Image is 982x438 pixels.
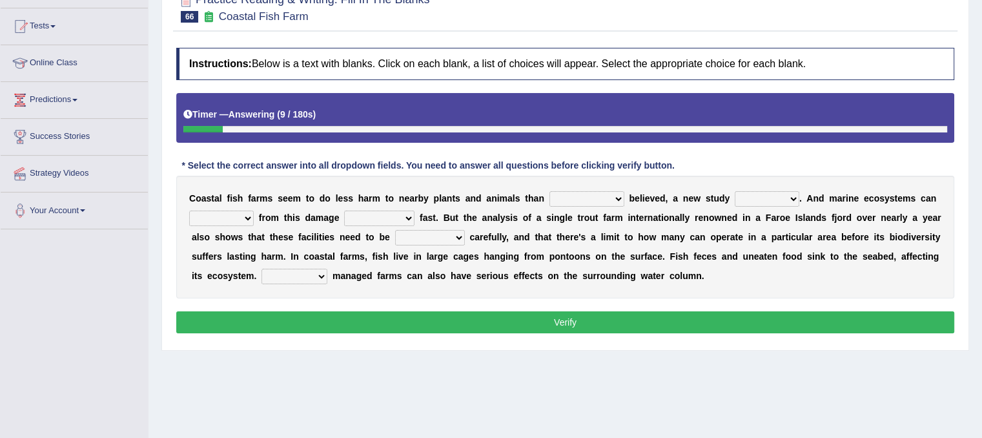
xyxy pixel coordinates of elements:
b: o [664,213,670,223]
b: C [189,193,196,203]
b: t [248,232,251,242]
b: y [724,193,730,203]
b: n [340,232,345,242]
b: e [385,232,390,242]
b: a [606,213,611,223]
b: r [611,213,615,223]
b: a [837,193,843,203]
b: t [455,213,458,223]
b: t [577,213,580,223]
b: e [350,232,355,242]
b: i [642,193,645,203]
b: Answering [229,109,275,120]
b: a [423,213,428,223]
b: Instructions: [189,58,252,69]
b: m [500,193,507,203]
b: r [872,213,875,223]
small: Coastal Fish Farm [219,10,309,23]
b: r [261,213,265,223]
b: l [680,213,682,223]
b: l [498,213,500,223]
b: m [615,213,622,223]
b: a [201,193,207,203]
b: d [476,193,482,203]
b: n [518,232,524,242]
b: l [601,232,604,242]
b: o [780,213,786,223]
b: c [306,232,311,242]
b: l [513,193,515,203]
b: n [447,193,453,203]
b: r [256,193,260,203]
b: h [238,193,243,203]
b: e [325,232,330,242]
b: f [298,232,302,242]
a: Your Account [1,193,148,225]
b: w [231,232,238,242]
b: o [874,193,879,203]
b: e [568,213,573,223]
b: m [292,193,300,203]
b: t [306,193,309,203]
a: Predictions [1,82,148,114]
b: s [427,213,433,223]
b: h [559,232,565,242]
b: o [309,193,314,203]
b: s [295,213,300,223]
b: n [630,213,636,223]
b: e [635,193,640,203]
b: s [232,193,238,203]
b: F [766,213,772,223]
b: n [491,193,497,203]
b: B [444,213,450,223]
b: a [771,213,776,223]
b: s [798,213,803,223]
b: e [278,232,283,242]
b: a [363,193,369,203]
b: s [890,193,895,203]
b: a [192,232,197,242]
b: m [271,213,278,223]
b: o [388,193,394,203]
b: t [261,232,265,242]
b: t [211,193,214,203]
b: r [937,213,941,223]
b: t [365,232,369,242]
b: i [661,213,664,223]
b: e [886,213,892,223]
b: i [614,232,617,242]
b: v [862,213,867,223]
b: s [343,193,348,203]
b: t [624,232,628,242]
b: r [644,213,647,223]
b: s [546,213,551,223]
b: a [493,213,498,223]
b: d [320,193,325,203]
b: t [636,213,639,223]
b: , [506,232,509,242]
b: e [698,213,703,223]
b: a [653,213,658,223]
b: c [921,193,926,203]
b: t [284,213,287,223]
b: n [813,193,819,203]
b: r [580,213,584,223]
b: a [311,213,316,223]
b: h [538,232,544,242]
b: o [265,213,271,223]
b: a [302,232,307,242]
b: a [442,193,447,203]
b: w [714,213,721,223]
b: s [910,193,916,203]
b: s [348,193,353,203]
b: a [537,213,542,223]
b: s [513,213,518,223]
b: i [322,232,325,242]
b: e [338,193,343,203]
b: e [864,193,869,203]
b: f [832,213,835,223]
b: g [559,213,565,223]
b: I [795,213,798,223]
b: o [709,213,715,223]
b: y [502,232,506,242]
